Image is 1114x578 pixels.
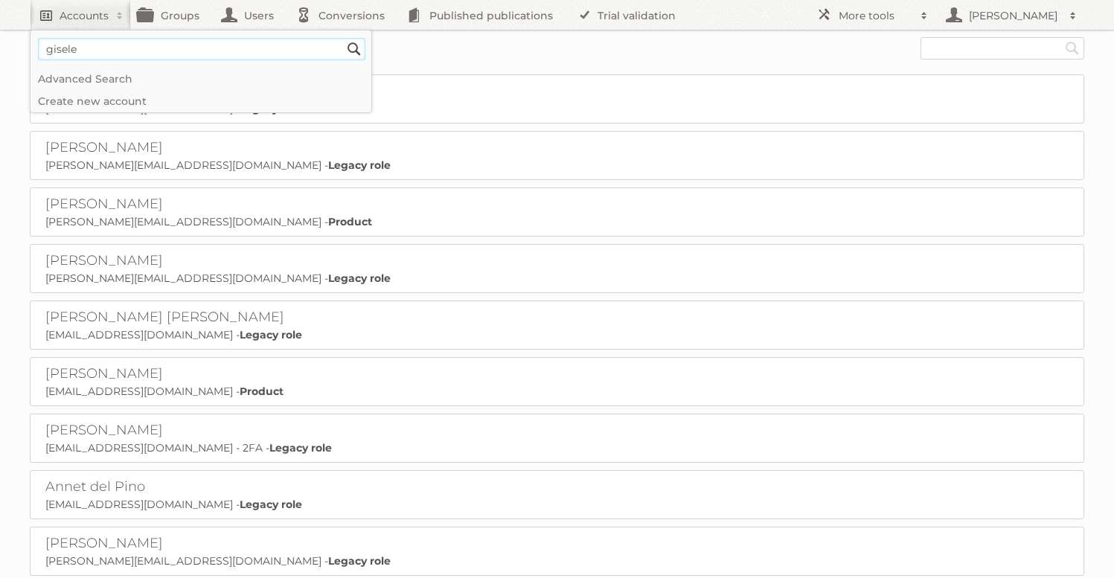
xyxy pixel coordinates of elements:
h2: Accounts [60,8,109,23]
p: [PERSON_NAME][EMAIL_ADDRESS][DOMAIN_NAME] - [45,272,1069,285]
strong: Product [240,385,284,398]
strong: Legacy role [328,272,391,285]
h2: [PERSON_NAME] [45,139,417,157]
strong: Product [328,215,372,228]
a: Create new account [31,90,371,112]
h2: [PERSON_NAME] [965,8,1062,23]
input: Search [1061,37,1083,60]
p: [EMAIL_ADDRESS][DOMAIN_NAME] - 2FA - [45,441,1069,455]
strong: Legacy role [328,554,391,568]
h2: [PERSON_NAME] [45,196,417,213]
h2: [PERSON_NAME] [45,422,417,440]
p: [EMAIL_ADDRESS][DOMAIN_NAME] - [45,385,1069,398]
h2: [PERSON_NAME] [PERSON_NAME] [45,309,417,327]
p: [EMAIL_ADDRESS][DOMAIN_NAME] - [45,498,1069,511]
h2: [PERSON_NAME] [45,535,417,553]
h2: More tools [839,8,913,23]
a: Advanced Search [31,68,371,90]
p: [PERSON_NAME][EMAIL_ADDRESS][DOMAIN_NAME] - [45,554,1069,568]
p: [PERSON_NAME][EMAIL_ADDRESS][DOMAIN_NAME] - [45,158,1069,172]
strong: Legacy role [269,441,332,455]
h2: Annet del Pino [45,478,417,496]
p: [PERSON_NAME][EMAIL_ADDRESS][DOMAIN_NAME] - [45,215,1069,228]
input: Search [343,38,365,60]
p: [EMAIL_ADDRESS][DOMAIN_NAME] - [45,328,1069,341]
h2: [PERSON_NAME] [45,365,417,383]
strong: Legacy role [240,498,302,511]
h2: [PERSON_NAME] [45,252,417,270]
strong: Legacy role [328,158,391,172]
p: [EMAIL_ADDRESS][DOMAIN_NAME] - [45,102,1069,115]
strong: Legacy role [240,328,302,341]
